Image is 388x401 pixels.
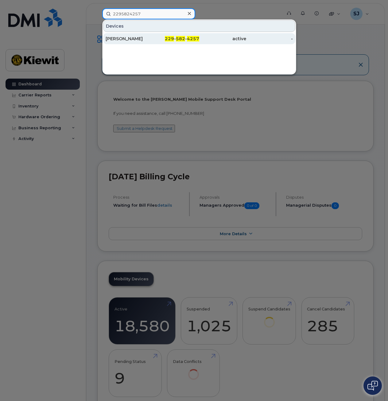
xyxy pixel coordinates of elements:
span: 582 [176,36,185,41]
div: [PERSON_NAME] [106,36,153,42]
div: - - [153,36,200,42]
div: active [199,36,246,42]
span: 229 [165,36,174,41]
div: Devices [103,20,295,32]
div: - [246,36,293,42]
a: [PERSON_NAME]229-582-4257active- [103,33,295,44]
img: Open chat [367,381,378,391]
span: 4257 [187,36,199,41]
